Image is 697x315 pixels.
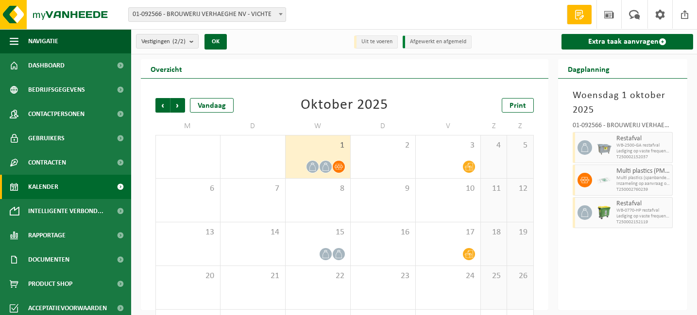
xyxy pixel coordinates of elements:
span: 14 [225,227,280,238]
span: Gebruikers [28,126,65,150]
span: Contactpersonen [28,102,85,126]
img: WB-2500-GAL-GY-01 [597,140,612,155]
span: 15 [290,227,345,238]
span: 25 [486,271,502,282]
span: 12 [512,183,528,194]
div: Vandaag [190,98,234,113]
span: WB-2500-GA restafval [616,143,670,149]
a: Print [502,98,534,113]
span: 11 [486,183,502,194]
span: 8 [290,183,345,194]
span: Restafval [616,200,670,208]
span: 23 [356,271,410,282]
span: 21 [225,271,280,282]
span: T250002760239 [616,187,670,193]
span: Print [510,102,526,110]
span: Volgende [170,98,185,113]
img: WB-0770-HPE-GN-50 [597,205,612,220]
li: Uit te voeren [354,35,398,49]
span: Kalender [28,175,58,199]
span: 9 [356,183,410,194]
span: Vestigingen [141,34,186,49]
span: 1 [290,140,345,151]
span: 24 [421,271,476,282]
td: D [221,117,286,135]
span: 18 [486,227,502,238]
td: W [286,117,351,135]
td: M [155,117,221,135]
span: Multi plastics (PMD/harde kunststoffen/spanbanden/EPS/folie naturel/folie gemengd) [616,167,670,175]
span: Dashboard [28,53,65,78]
span: Multi plastics (spanbanden/EPS/folie naturel/folie gemengd [616,175,670,181]
span: 16 [356,227,410,238]
span: Intelligente verbond... [28,199,103,223]
span: Restafval [616,135,670,143]
span: Inzameling op aanvraag op geplande route (incl. verwerking) [616,181,670,187]
span: Rapportage [28,223,66,248]
a: Extra taak aanvragen [561,34,693,50]
span: 6 [161,183,215,194]
span: 10 [421,183,476,194]
span: 5 [512,140,528,151]
li: Afgewerkt en afgemeld [403,35,472,49]
img: LP-SK-00500-LPE-16 [597,173,612,187]
span: 22 [290,271,345,282]
span: 3 [421,140,476,151]
h2: Dagplanning [558,59,619,78]
span: 2 [356,140,410,151]
span: Product Shop [28,272,72,296]
span: 01-092566 - BROUWERIJ VERHAEGHE NV - VICHTE [128,7,286,22]
button: Vestigingen(2/2) [136,34,199,49]
span: 7 [225,183,280,194]
div: Oktober 2025 [301,98,388,113]
span: Documenten [28,248,69,272]
span: 17 [421,227,476,238]
span: Lediging op vaste frequentie [616,149,670,154]
span: 13 [161,227,215,238]
span: Bedrijfsgegevens [28,78,85,102]
h3: Woensdag 1 oktober 2025 [573,88,673,117]
span: Vorige [155,98,170,113]
td: V [416,117,481,135]
span: 01-092566 - BROUWERIJ VERHAEGHE NV - VICHTE [129,8,286,21]
div: 01-092566 - BROUWERIJ VERHAEGHE NV - VICHTE [573,122,673,132]
span: Contracten [28,150,66,175]
td: D [351,117,416,135]
td: Z [507,117,534,135]
td: Z [481,117,508,135]
span: 26 [512,271,528,282]
span: WB-0770-HP restafval [616,208,670,214]
span: Lediging op vaste frequentie [616,214,670,219]
count: (2/2) [172,38,186,45]
span: Navigatie [28,29,58,53]
span: 20 [161,271,215,282]
span: 4 [486,140,502,151]
span: 19 [512,227,528,238]
button: OK [204,34,227,50]
span: T250002152119 [616,219,670,225]
span: T250002152037 [616,154,670,160]
h2: Overzicht [141,59,192,78]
